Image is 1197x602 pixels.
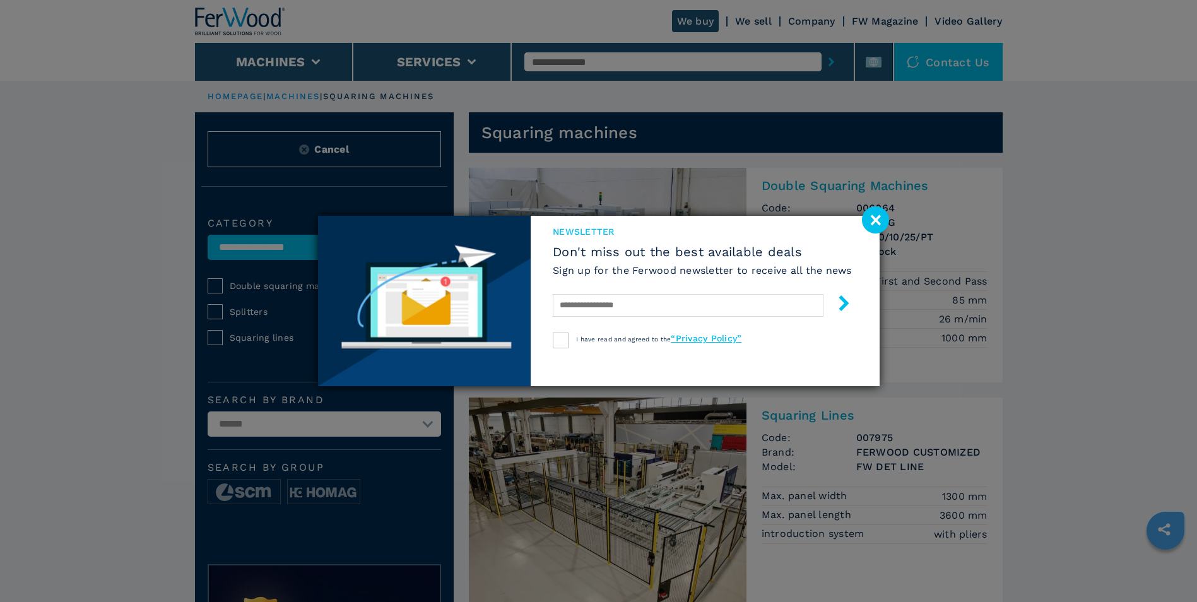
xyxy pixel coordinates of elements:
[553,263,852,278] h6: Sign up for the Ferwood newsletter to receive all the news
[553,244,852,259] span: Don't miss out the best available deals
[671,333,741,343] a: “Privacy Policy”
[576,336,741,343] span: I have read and agreed to the
[318,216,531,386] img: Newsletter image
[823,290,852,320] button: submit-button
[553,225,852,238] span: newsletter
